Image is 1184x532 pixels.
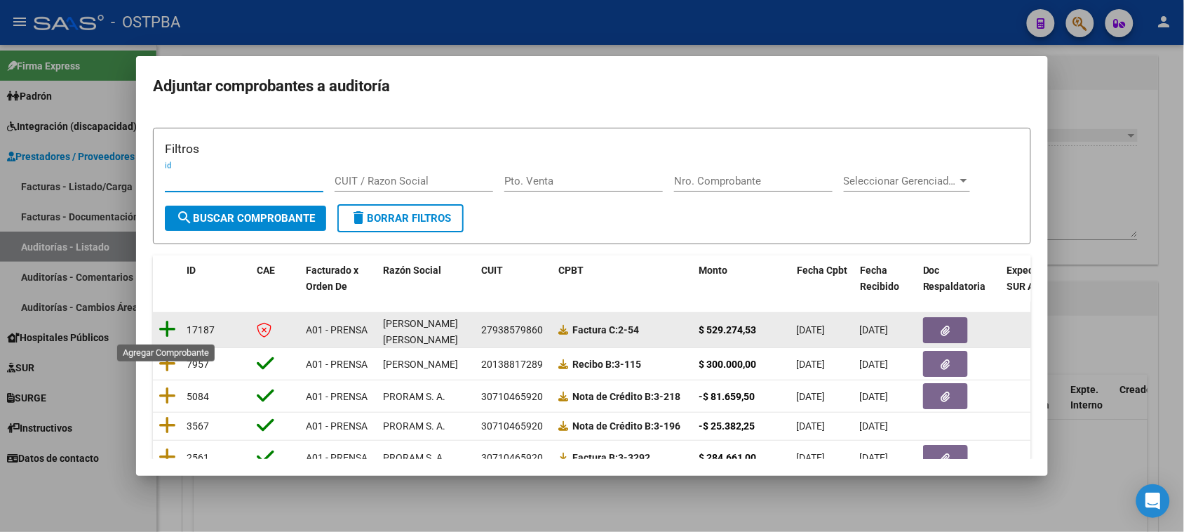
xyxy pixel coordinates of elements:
[481,391,543,402] span: 30710465920
[572,452,618,463] span: Factura B:
[176,212,315,225] span: Buscar Comprobante
[699,391,755,402] strong: -$ 81.659,50
[383,389,445,405] div: PRORAM S. A.
[572,324,639,335] strong: 2-54
[797,359,826,370] span: [DATE]
[699,359,756,370] strong: $ 300.000,00
[306,391,368,402] span: A01 - PRENSA
[572,391,680,402] strong: 3-218
[187,265,196,276] span: ID
[797,452,826,463] span: [DATE]
[300,255,377,302] datatable-header-cell: Facturado x Orden De
[860,391,889,402] span: [DATE]
[257,265,275,276] span: CAE
[337,204,464,232] button: Borrar Filtros
[187,324,215,335] span: 17187
[860,265,899,292] span: Fecha Recibido
[187,391,209,402] span: 5084
[860,324,889,335] span: [DATE]
[383,357,458,373] div: [PERSON_NAME]
[553,255,693,302] datatable-header-cell: CPBT
[797,391,826,402] span: [DATE]
[558,265,584,276] span: CPBT
[860,359,889,370] span: [DATE]
[797,420,826,432] span: [DATE]
[699,420,755,432] strong: -$ 25.382,25
[923,265,986,292] span: Doc Respaldatoria
[572,391,654,402] span: Nota de Crédito B:
[383,265,441,276] span: Razón Social
[350,212,451,225] span: Borrar Filtros
[917,255,1002,302] datatable-header-cell: Doc Respaldatoria
[350,209,367,226] mat-icon: delete
[699,452,756,463] strong: $ 284.661,00
[181,255,251,302] datatable-header-cell: ID
[377,255,476,302] datatable-header-cell: Razón Social
[383,450,445,466] div: PRORAM S. A.
[860,420,889,432] span: [DATE]
[481,359,543,370] span: 20138817289
[797,265,847,276] span: Fecha Cpbt
[187,452,209,463] span: 2561
[306,265,358,292] span: Facturado x Orden De
[176,209,193,226] mat-icon: search
[797,324,826,335] span: [DATE]
[476,255,553,302] datatable-header-cell: CUIT
[699,265,727,276] span: Monto
[572,324,618,335] span: Factura C:
[572,359,641,370] strong: 3-115
[251,255,300,302] datatable-header-cell: CAE
[860,452,889,463] span: [DATE]
[1007,265,1070,292] span: Expediente SUR Asociado
[481,452,543,463] span: 30710465920
[1002,255,1079,302] datatable-header-cell: Expediente SUR Asociado
[699,324,756,335] strong: $ 529.274,53
[306,452,368,463] span: A01 - PRENSA
[153,73,1031,100] h2: Adjuntar comprobantes a auditoría
[481,265,503,276] span: CUIT
[854,255,917,302] datatable-header-cell: Fecha Recibido
[693,255,791,302] datatable-header-cell: Monto
[481,420,543,432] span: 30710465920
[306,420,368,432] span: A01 - PRENSA
[306,359,368,370] span: A01 - PRENSA
[187,359,209,370] span: 7957
[1136,484,1170,518] div: Open Intercom Messenger
[165,140,1019,158] h3: Filtros
[844,175,957,187] span: Seleccionar Gerenciador
[572,420,680,432] strong: 3-196
[481,324,543,335] span: 27938579860
[572,420,654,432] span: Nota de Crédito B:
[165,206,326,231] button: Buscar Comprobante
[572,452,650,463] strong: 3-3292
[187,420,209,432] span: 3567
[383,418,445,434] div: PRORAM S. A.
[306,324,368,335] span: A01 - PRENSA
[791,255,854,302] datatable-header-cell: Fecha Cpbt
[383,316,470,348] div: [PERSON_NAME] [PERSON_NAME]
[572,359,614,370] span: Recibo B:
